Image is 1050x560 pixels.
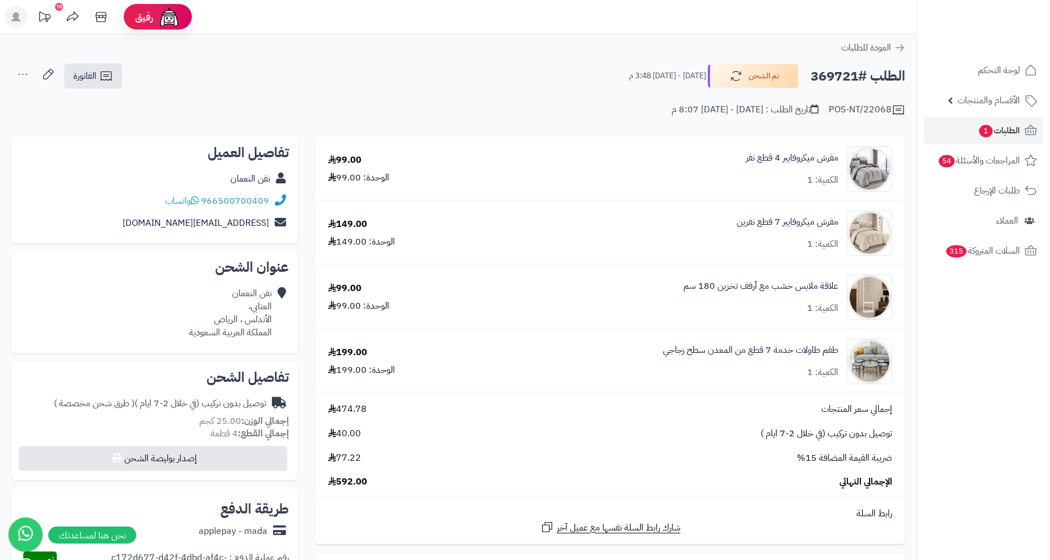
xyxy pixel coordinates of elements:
[841,41,891,54] span: العودة للطلبات
[939,155,955,167] span: 54
[73,69,96,83] span: الفاتورة
[847,210,892,256] img: 1748340942-1-90x90.jpg
[924,57,1043,84] a: لوحة التحكم
[328,364,395,377] div: الوحدة: 199.00
[807,174,838,187] div: الكمية: 1
[123,216,269,230] a: [EMAIL_ADDRESS][DOMAIN_NAME]
[996,213,1018,229] span: العملاء
[230,172,270,186] a: نفن النعمان
[945,243,1020,259] span: السلات المتروكة
[924,147,1043,174] a: المراجعات والأسئلة54
[807,366,838,379] div: الكمية: 1
[807,302,838,315] div: الكمية: 1
[746,151,838,165] a: مفرش ميكروفايبر 4 قطع نفر
[328,300,389,313] div: الوحدة: 99.00
[328,154,362,167] div: 99.00
[924,117,1043,144] a: الطلبات1
[220,502,289,516] h2: طريقة الدفع
[30,6,58,31] a: تحديثات المنصة
[54,397,266,410] div: توصيل بدون تركيب (في خلال 2-7 ايام )
[979,125,993,137] span: 1
[946,245,967,258] span: 315
[64,64,122,89] a: الفاتورة
[135,10,153,24] span: رفيق
[19,446,287,471] button: إصدار بوليصة الشحن
[810,65,905,88] h2: الطلب #369721
[328,171,389,184] div: الوحدة: 99.00
[629,70,706,82] small: [DATE] - [DATE] 3:48 م
[328,427,361,440] span: 40.00
[797,452,892,465] span: ضريبة القيمة المضافة 15%
[20,260,289,274] h2: عنوان الشحن
[540,520,681,534] a: شارك رابط السلة نفسها مع عميل آخر
[211,427,289,440] small: 4 قطعة
[829,103,905,117] div: POS-NT/22068
[839,475,892,489] span: الإجمالي النهائي
[238,427,289,440] strong: إجمالي القطع:
[328,282,362,295] div: 99.00
[671,103,818,116] div: تاريخ الطلب : [DATE] - [DATE] 8:07 م
[199,525,267,538] div: applepay - mada
[328,346,367,359] div: 199.00
[938,153,1020,169] span: المراجعات والأسئلة
[20,146,289,159] h2: تفاصيل العميل
[924,237,1043,264] a: السلات المتروكة315
[847,275,892,320] img: 1753165976-1-90x90.jpg
[20,370,289,384] h2: تفاصيل الشحن
[158,6,180,28] img: ai-face.png
[807,238,838,251] div: الكمية: 1
[55,3,63,11] div: 10
[328,218,367,231] div: 149.00
[957,92,1020,108] span: الأقسام والمنتجات
[328,235,395,249] div: الوحدة: 149.00
[320,507,901,520] div: رابط السلة
[708,64,799,88] button: تم الشحن
[683,280,838,293] a: علاقة ملابس خشب مع أرفف تخزين 180 سم
[201,194,269,208] a: 966500700409
[841,41,905,54] a: العودة للطلبات
[978,123,1020,138] span: الطلبات
[737,216,838,229] a: مفرش ميكروفايبر 7 قطع نفرين
[847,339,892,384] img: 1754220764-220602020552-90x90.jpg
[821,403,892,416] span: إجمالي سعر المنتجات
[199,414,289,428] small: 25.00 كجم
[761,427,892,440] span: توصيل بدون تركيب (في خلال 2-7 ايام )
[557,521,681,534] span: شارك رابط السلة نفسها مع عميل آخر
[924,177,1043,204] a: طلبات الإرجاع
[241,414,289,428] strong: إجمالي الوزن:
[328,475,367,489] span: 592.00
[924,207,1043,234] a: العملاء
[189,287,272,339] div: نفن النعمان العتابي، الأندلس ، الرياض المملكة العربية السعودية
[663,344,838,357] a: طقم طاولات خدمة 7 قطع من المعدن سطح زجاجي
[54,397,135,410] span: ( طرق شحن مخصصة )
[328,403,367,416] span: 474.78
[165,194,199,208] a: واتساب
[328,452,361,465] span: 77.22
[974,183,1020,199] span: طلبات الإرجاع
[847,146,892,192] img: 1748260663-1-90x90.jpg
[978,62,1020,78] span: لوحة التحكم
